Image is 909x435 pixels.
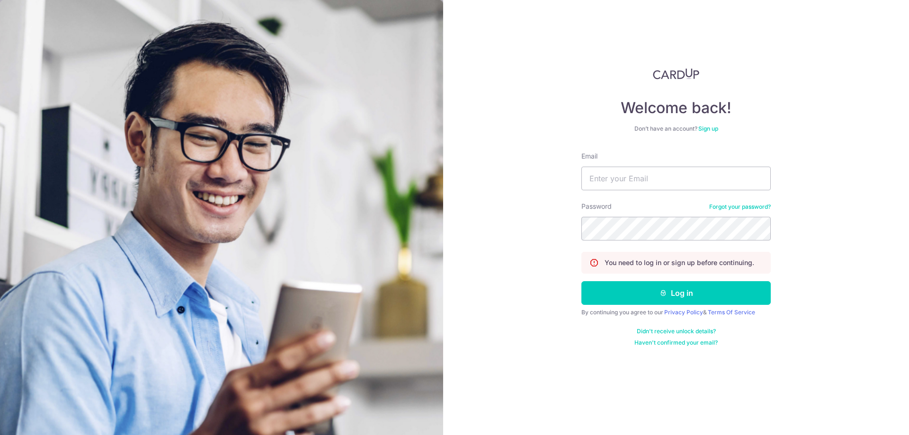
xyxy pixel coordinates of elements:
[581,202,612,211] label: Password
[698,125,718,132] a: Sign up
[605,258,754,267] p: You need to log in or sign up before continuing.
[653,68,699,80] img: CardUp Logo
[581,167,771,190] input: Enter your Email
[581,281,771,305] button: Log in
[637,328,716,335] a: Didn't receive unlock details?
[709,203,771,211] a: Forgot your password?
[581,98,771,117] h4: Welcome back!
[581,309,771,316] div: By continuing you agree to our &
[634,339,718,346] a: Haven't confirmed your email?
[708,309,755,316] a: Terms Of Service
[581,151,597,161] label: Email
[664,309,703,316] a: Privacy Policy
[581,125,771,133] div: Don’t have an account?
